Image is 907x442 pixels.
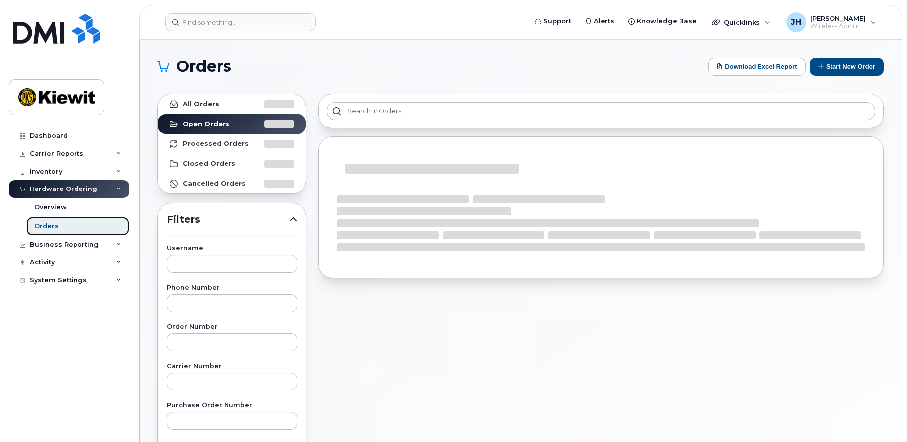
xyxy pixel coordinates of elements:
[810,58,884,76] button: Start New Order
[158,134,306,154] a: Processed Orders
[158,114,306,134] a: Open Orders
[327,102,875,120] input: Search in orders
[176,59,231,74] span: Orders
[183,120,229,128] strong: Open Orders
[183,100,219,108] strong: All Orders
[167,212,289,227] span: Filters
[864,399,900,435] iframe: Messenger Launcher
[167,402,297,409] label: Purchase Order Number
[167,324,297,330] label: Order Number
[167,245,297,252] label: Username
[158,174,306,193] a: Cancelled Orders
[158,94,306,114] a: All Orders
[167,363,297,370] label: Carrier Number
[183,180,246,188] strong: Cancelled Orders
[183,140,249,148] strong: Processed Orders
[158,154,306,174] a: Closed Orders
[708,58,806,76] button: Download Excel Report
[183,160,235,168] strong: Closed Orders
[167,285,297,291] label: Phone Number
